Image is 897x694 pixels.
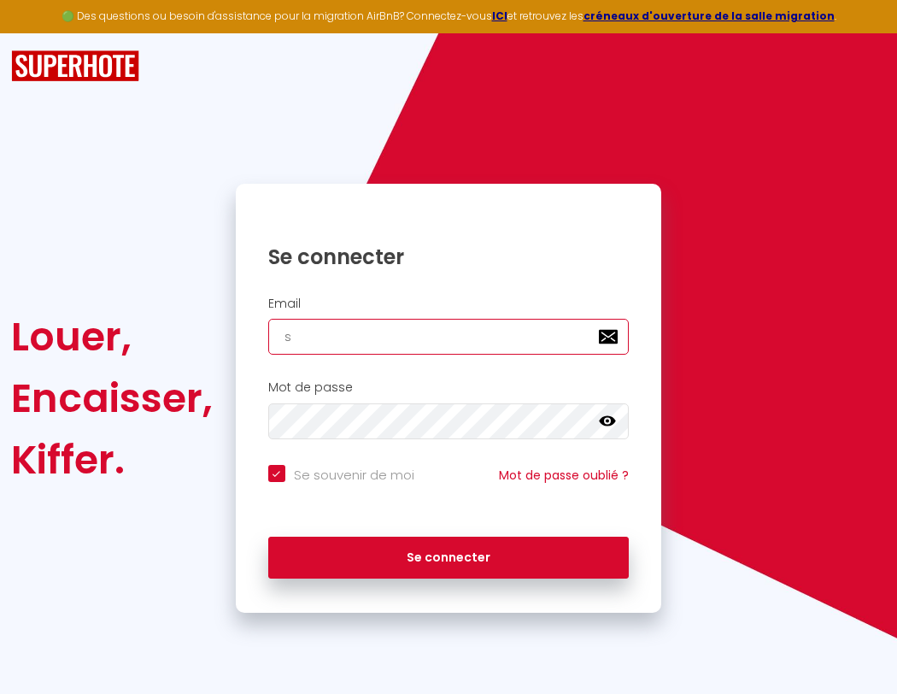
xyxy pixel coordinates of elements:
[11,368,213,429] div: Encaisser,
[11,50,139,82] img: SuperHote logo
[268,380,630,395] h2: Mot de passe
[268,319,630,355] input: Ton Email
[583,9,835,23] a: créneaux d'ouverture de la salle migration
[499,467,629,484] a: Mot de passe oublié ?
[492,9,507,23] a: ICI
[268,297,630,311] h2: Email
[11,429,213,491] div: Kiffer.
[268,244,630,270] h1: Se connecter
[11,306,213,368] div: Louer,
[14,7,65,58] button: Ouvrir le widget de chat LiveChat
[268,537,630,579] button: Se connecter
